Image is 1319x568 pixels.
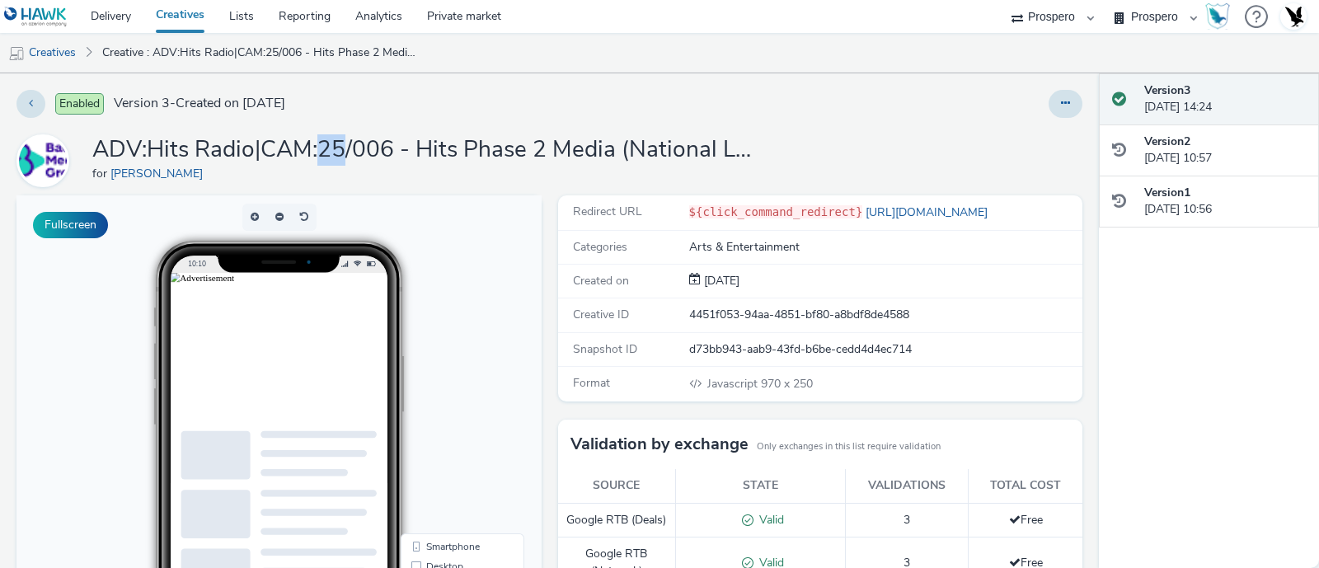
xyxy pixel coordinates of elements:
span: Javascript [707,376,761,392]
div: d73bb943-aab9-43fd-b6be-cedd4d4ec714 [689,341,1082,358]
img: Account UK [1281,4,1306,29]
span: [DATE] [701,273,739,289]
li: QR Code [387,381,505,401]
th: Total cost [969,469,1083,503]
a: Bauer [16,153,76,168]
span: Snapshot ID [573,341,637,357]
h3: Validation by exchange [570,432,749,457]
span: Smartphone [410,346,463,356]
img: Bauer [19,137,67,185]
div: [DATE] 14:24 [1144,82,1306,116]
a: [PERSON_NAME] [110,166,209,181]
span: 10:10 [171,63,190,73]
span: Created on [573,273,629,289]
strong: Version 2 [1144,134,1190,149]
th: State [675,469,845,503]
div: 4451f053-94aa-4851-bf80-a8bdf8de4588 [689,307,1082,323]
span: Desktop [410,366,447,376]
span: for [92,166,110,181]
div: [DATE] 10:57 [1144,134,1306,167]
span: 3 [904,512,910,528]
code: ${click_command_redirect} [689,205,863,218]
a: [URL][DOMAIN_NAME] [862,204,994,220]
td: Google RTB (Deals) [558,503,676,537]
span: Redirect URL [573,204,642,219]
span: Categories [573,239,627,255]
strong: Version 1 [1144,185,1190,200]
img: undefined Logo [4,7,68,27]
span: Creative ID [573,307,629,322]
span: Valid [753,512,784,528]
li: Desktop [387,361,505,381]
strong: Version 3 [1144,82,1190,98]
span: Enabled [55,93,104,115]
span: Format [573,375,610,391]
span: Version 3 - Created on [DATE] [114,94,285,113]
img: Hawk Academy [1205,3,1230,30]
span: 970 x 250 [706,376,813,392]
th: Source [558,469,676,503]
li: Smartphone [387,341,505,361]
h1: ADV:Hits Radio|CAM:25/006 - Hits Phase 2 Media (National Launch)|CHA:Display|PLA:Prospero|INV:Mai... [92,134,752,166]
span: Free [1009,512,1043,528]
button: Fullscreen [33,212,108,238]
a: Hawk Academy [1205,3,1237,30]
img: mobile [8,45,25,62]
div: Creation 18 June 2025, 10:56 [701,273,739,289]
div: Arts & Entertainment [689,239,1082,256]
span: QR Code [410,386,449,396]
a: Creative : ADV:Hits Radio|CAM:25/006 - Hits Phase 2 Media (National Launch)|CHA:Display|PLA:Prosp... [94,33,424,73]
th: Validations [845,469,969,503]
small: Only exchanges in this list require validation [757,440,941,453]
div: [DATE] 10:56 [1144,185,1306,218]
